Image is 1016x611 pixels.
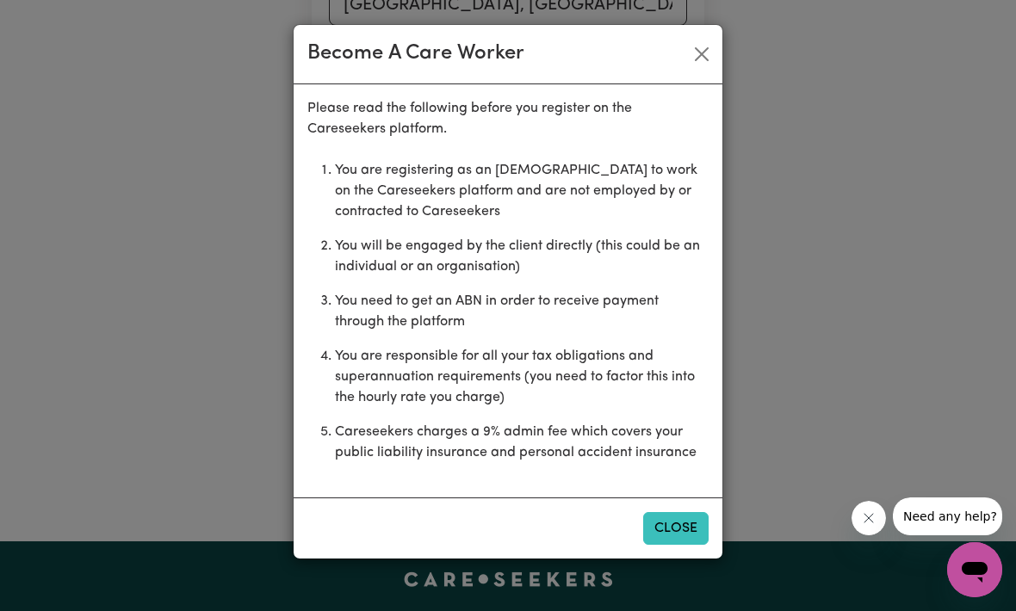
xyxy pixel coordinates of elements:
[307,98,709,139] p: Please read the following before you register on the Careseekers platform.
[335,415,709,470] li: Careseekers charges a 9% admin fee which covers your public liability insurance and personal acci...
[893,497,1002,535] iframe: Message from company
[307,39,524,70] div: Become A Care Worker
[335,284,709,339] li: You need to get an ABN in order to receive payment through the platform
[688,40,716,68] button: Close
[643,512,709,545] button: Close
[947,542,1002,597] iframe: Button to launch messaging window
[335,339,709,415] li: You are responsible for all your tax obligations and superannuation requirements (you need to fac...
[335,153,709,229] li: You are registering as an [DEMOGRAPHIC_DATA] to work on the Careseekers platform and are not empl...
[852,501,886,535] iframe: Close message
[335,229,709,284] li: You will be engaged by the client directly (this could be an individual or an organisation)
